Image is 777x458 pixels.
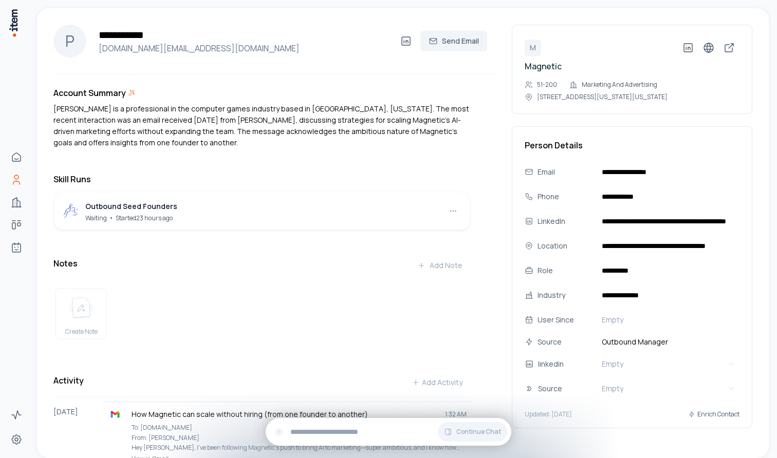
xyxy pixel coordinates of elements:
div: Continue Chat [266,418,511,446]
div: LinkedIn [538,216,594,227]
span: Outbound Manager [598,336,739,348]
button: Continue Chat [438,422,507,442]
p: How Magnetic can scale without hiring (from one founder to another) [132,409,437,419]
div: Industry [538,290,594,301]
button: Enrich Contact [688,405,739,424]
div: Add Note [417,260,462,271]
img: outbound [63,203,79,219]
button: Empty [598,356,739,372]
button: Add Note [409,255,471,276]
div: P [53,25,86,58]
span: Create Note [65,328,98,336]
p: [STREET_ADDRESS][US_STATE][US_STATE] [537,93,668,101]
h3: Notes [53,257,78,270]
button: Send Email [420,31,487,51]
a: Settings [6,429,27,450]
a: Deals [6,215,27,235]
div: Source [538,383,604,394]
span: Continue Chat [456,428,501,436]
div: Phone [538,191,594,202]
button: create noteCreate Note [55,288,107,339]
p: To: [DOMAIN_NAME] From: [PERSON_NAME] Hey [PERSON_NAME], I've been following Magnetic's push to b... [132,423,467,453]
h3: Person Details [525,139,739,151]
button: Add Activity [403,372,471,393]
h3: Activity [53,374,84,387]
a: Magnetic [525,61,562,72]
div: Email [538,166,594,178]
img: create note [69,297,94,319]
div: Outbound Seed Founders [85,201,177,212]
div: M [525,40,541,56]
a: Agents [6,237,27,258]
a: People [6,169,27,190]
img: gmail logo [110,409,120,419]
span: 1:32 AM [445,410,467,418]
a: Companies [6,192,27,213]
span: Started 23 hours ago [116,214,173,222]
span: Empty [602,315,623,325]
h3: Skill Runs [53,173,471,185]
p: Updated: [DATE] [525,410,572,418]
span: • [109,213,114,222]
span: Waiting [85,214,107,222]
div: Role [538,265,594,276]
p: Marketing And Advertising [582,81,657,89]
span: Empty [602,359,623,369]
div: linkedin [538,358,604,370]
div: Location [538,240,594,252]
h3: Account Summary [53,87,126,99]
p: 51-200 [537,81,557,89]
a: Activity [6,405,27,425]
div: User Since [538,314,594,326]
h4: [DOMAIN_NAME][EMAIL_ADDRESS][DOMAIN_NAME] [95,42,396,54]
a: Home [6,147,27,167]
img: Item Brain Logo [8,8,18,37]
div: Source [538,336,594,348]
button: Empty [598,312,739,328]
div: [PERSON_NAME] is a professional in the computer games industry based in [GEOGRAPHIC_DATA], [US_ST... [53,103,471,148]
